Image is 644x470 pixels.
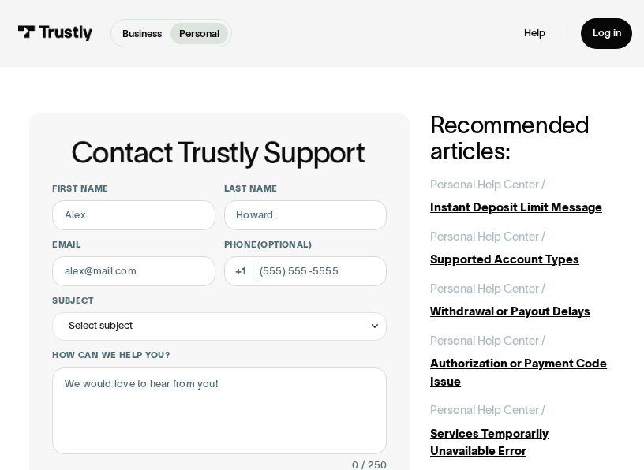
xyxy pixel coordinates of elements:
[52,200,215,230] input: Alex
[430,176,615,216] a: Personal Help Center /Instant Deposit Limit Message
[430,251,615,268] div: Supported Account Types
[52,256,215,286] input: alex@mail.com
[69,317,133,334] div: Select subject
[170,23,228,44] a: Personal
[224,239,387,251] label: Phone
[52,183,215,195] label: First name
[52,349,387,361] label: How can we help you?
[224,200,387,230] input: Howard
[430,280,615,320] a: Personal Help Center /Withdrawal or Payout Delays
[430,332,545,349] div: Personal Help Center /
[430,228,545,245] div: Personal Help Center /
[430,280,545,297] div: Personal Help Center /
[430,355,615,390] div: Authorization or Payment Code Issue
[430,113,615,164] h2: Recommended articles:
[49,136,387,168] h1: Contact Trustly Support
[430,425,615,460] div: Services Temporarily Unavailable Error
[257,240,312,249] span: (Optional)
[430,332,615,390] a: Personal Help Center /Authorization or Payment Code Issue
[430,176,545,193] div: Personal Help Center /
[52,312,387,341] div: Select subject
[122,26,162,41] p: Business
[581,18,632,49] a: Log in
[224,183,387,195] label: Last name
[52,295,387,307] label: Subject
[179,26,219,41] p: Personal
[524,27,545,40] a: Help
[114,23,170,44] a: Business
[430,199,615,216] div: Instant Deposit Limit Message
[430,401,615,459] a: Personal Help Center /Services Temporarily Unavailable Error
[17,25,93,41] img: Trustly Logo
[593,27,621,40] div: Log in
[224,256,387,286] input: (555) 555-5555
[430,228,615,268] a: Personal Help Center /Supported Account Types
[430,401,545,419] div: Personal Help Center /
[430,303,615,320] div: Withdrawal or Payout Delays
[52,239,215,251] label: Email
